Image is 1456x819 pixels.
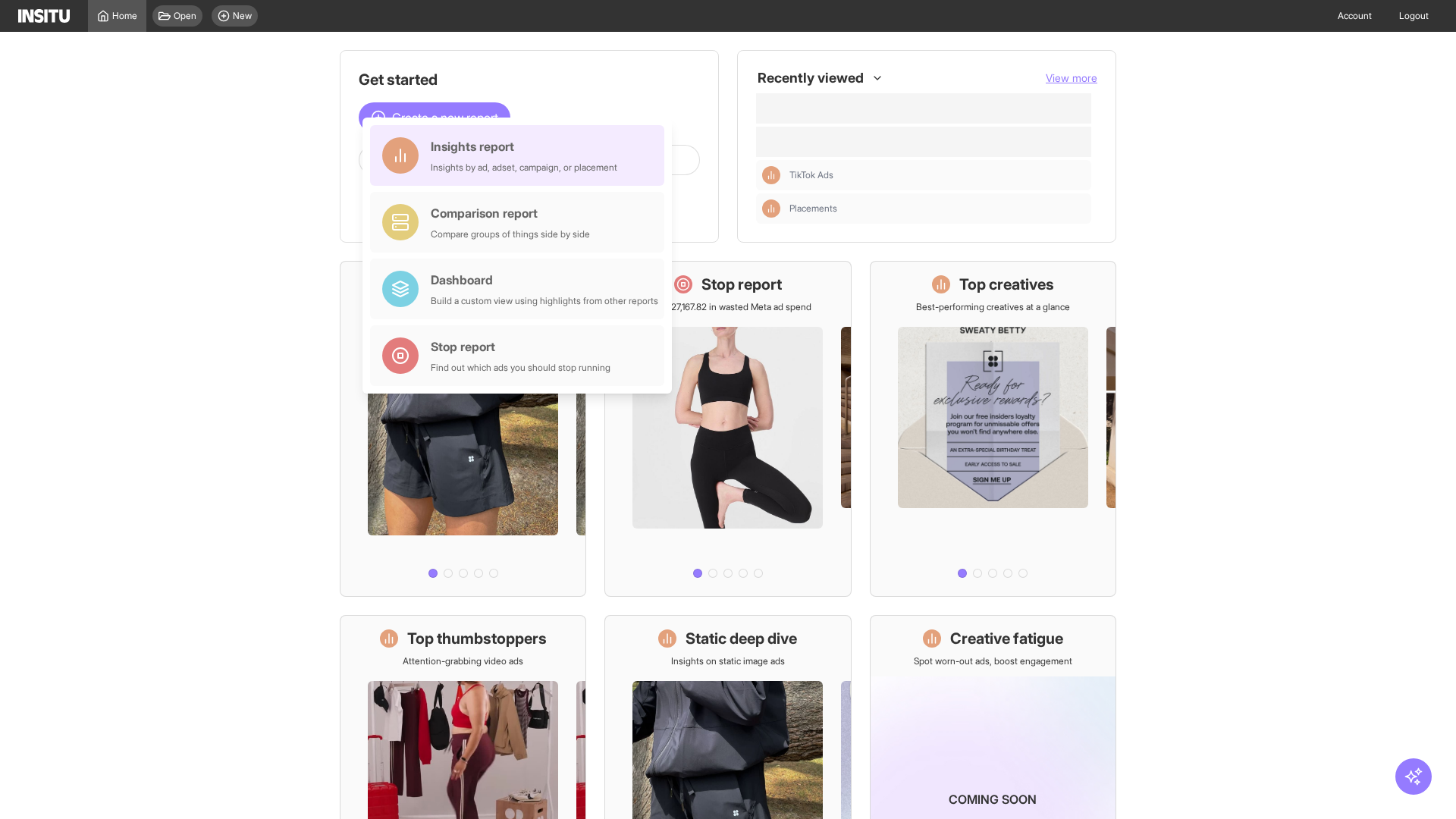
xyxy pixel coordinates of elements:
[407,628,547,649] h1: Top thumbstoppers
[431,362,610,374] div: Find out which ads you should stop running
[431,162,617,174] div: Insights by ad, adset, campaign, or placement
[604,261,851,597] a: Stop reportSave £27,167.82 in wasted Meta ad spend
[644,301,811,313] p: Save £27,167.82 in wasted Meta ad spend
[431,295,658,307] div: Build a custom view using highlights from other reports
[359,102,510,133] button: Create a new report
[870,261,1116,597] a: Top creativesBest-performing creatives at a glance
[233,10,252,22] span: New
[916,301,1070,313] p: Best-performing creatives at a glance
[671,655,785,667] p: Insights on static image ads
[392,108,498,127] span: Create a new report
[1046,71,1097,84] span: View more
[174,10,196,22] span: Open
[112,10,137,22] span: Home
[1046,71,1097,86] button: View more
[789,169,833,181] span: TikTok Ads
[359,69,700,90] h1: Get started
[431,137,617,155] div: Insights report
[789,202,1085,215] span: Placements
[762,166,780,184] div: Insights
[686,628,797,649] h1: Static deep dive
[701,274,782,295] h1: Stop report
[762,199,780,218] div: Insights
[789,202,837,215] span: Placements
[431,337,610,356] div: Stop report
[431,271,658,289] div: Dashboard
[18,9,70,23] img: Logo
[959,274,1054,295] h1: Top creatives
[789,169,1085,181] span: TikTok Ads
[340,261,586,597] a: What's live nowSee all active ads instantly
[431,204,590,222] div: Comparison report
[431,228,590,240] div: Compare groups of things side by side
[403,655,523,667] p: Attention-grabbing video ads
